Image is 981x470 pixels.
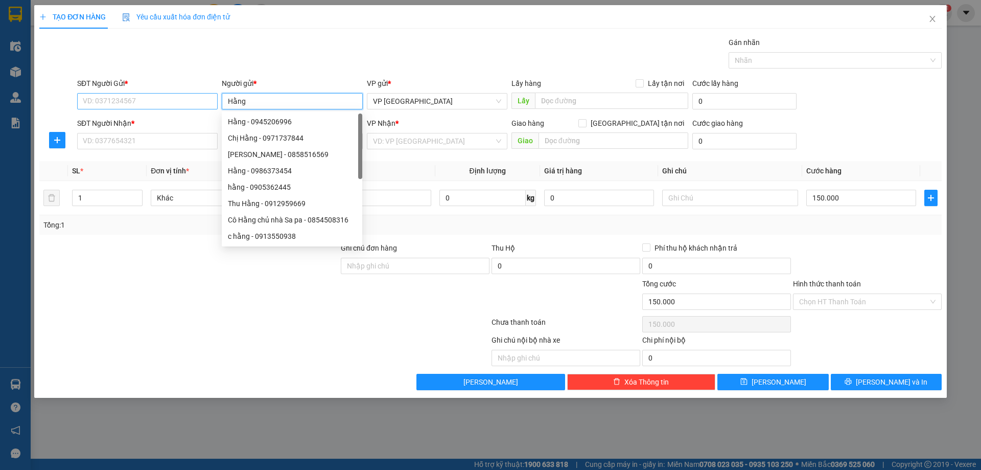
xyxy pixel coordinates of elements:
button: Close [918,5,947,34]
th: Ghi chú [658,161,802,181]
input: Nhập ghi chú [492,350,640,366]
span: Thu Hộ [492,244,515,252]
div: Người gửi [222,78,362,89]
span: [PERSON_NAME] [752,376,806,388]
span: save [740,378,748,386]
button: delete [43,190,60,206]
div: Hằng - 0945206996 [228,116,356,127]
input: 0 [544,190,654,206]
span: close [928,15,937,23]
span: Định lượng [470,167,506,175]
span: Giao hàng [511,119,544,127]
div: Chưa thanh toán [491,317,641,334]
span: plus [50,136,65,144]
div: Hằng - 0986373454 [222,163,362,179]
span: plus [925,194,937,202]
span: delete [613,378,620,386]
div: Hằng Phạm - 0858516569 [222,146,362,163]
button: plus [49,132,65,148]
span: VP Nhận [367,119,395,127]
div: SĐT Người Gửi [77,78,218,89]
button: printer[PERSON_NAME] và In [831,374,942,390]
div: Tổng: 1 [43,219,379,231]
span: SL [72,167,80,175]
span: [PERSON_NAME] [463,376,518,388]
label: Ghi chú đơn hàng [341,244,397,252]
span: Lấy tận nơi [644,78,688,89]
span: Lấy [511,93,535,109]
div: hằng - 0905362445 [222,179,362,195]
span: Tổng cước [642,280,676,288]
div: hằng - 0905362445 [228,182,356,193]
span: Lấy hàng [511,79,541,87]
label: Hình thức thanh toán [793,280,861,288]
button: deleteXóa Thông tin [567,374,716,390]
button: save[PERSON_NAME] [717,374,828,390]
span: plus [39,13,46,20]
span: Giá trị hàng [544,167,582,175]
input: VD: Bàn, Ghế [295,190,431,206]
input: Dọc đường [535,93,688,109]
input: Dọc đường [539,132,688,149]
img: icon [122,13,130,21]
span: TẠO ĐƠN HÀNG [39,13,106,21]
span: Phí thu hộ khách nhận trả [650,242,741,254]
div: c hằng - 0913550938 [228,231,356,242]
div: VP gửi [367,78,507,89]
div: Hằng - 0945206996 [222,114,362,130]
input: Cước lấy hàng [692,93,797,109]
div: Ghi chú nội bộ nhà xe [492,334,640,350]
span: kg [526,190,536,206]
button: plus [924,190,938,206]
div: Hằng - 0986373454 [228,165,356,176]
span: Giao [511,132,539,149]
label: Cước lấy hàng [692,79,738,87]
input: Ghi chú đơn hàng [341,258,489,274]
input: Ghi Chú [662,190,798,206]
input: Cước giao hàng [692,133,797,149]
span: VP Đà Nẵng [373,94,501,109]
div: Thu Hằng - 0912959669 [228,198,356,209]
span: Đơn vị tính [151,167,189,175]
span: Cước hàng [806,167,842,175]
span: [PERSON_NAME] và In [856,376,927,388]
div: Thu Hằng - 0912959669 [222,195,362,212]
div: Chị Hằng - 0971737844 [222,130,362,146]
span: Khác [157,190,281,206]
div: [PERSON_NAME] - 0858516569 [228,149,356,160]
span: Yêu cầu xuất hóa đơn điện tử [122,13,230,21]
div: Chị Hằng - 0971737844 [228,132,356,144]
label: Cước giao hàng [692,119,743,127]
div: Chi phí nội bộ [642,334,791,350]
div: SĐT Người Nhận [77,118,218,129]
button: [PERSON_NAME] [416,374,565,390]
div: c hằng - 0913550938 [222,228,362,244]
div: Cô Hằng chủ nhà Sa pa - 0854508316 [228,214,356,226]
span: Xóa Thông tin [624,376,669,388]
div: Cô Hằng chủ nhà Sa pa - 0854508316 [222,212,362,228]
span: [GEOGRAPHIC_DATA] tận nơi [587,118,688,129]
span: printer [845,378,852,386]
label: Gán nhãn [729,38,760,47]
